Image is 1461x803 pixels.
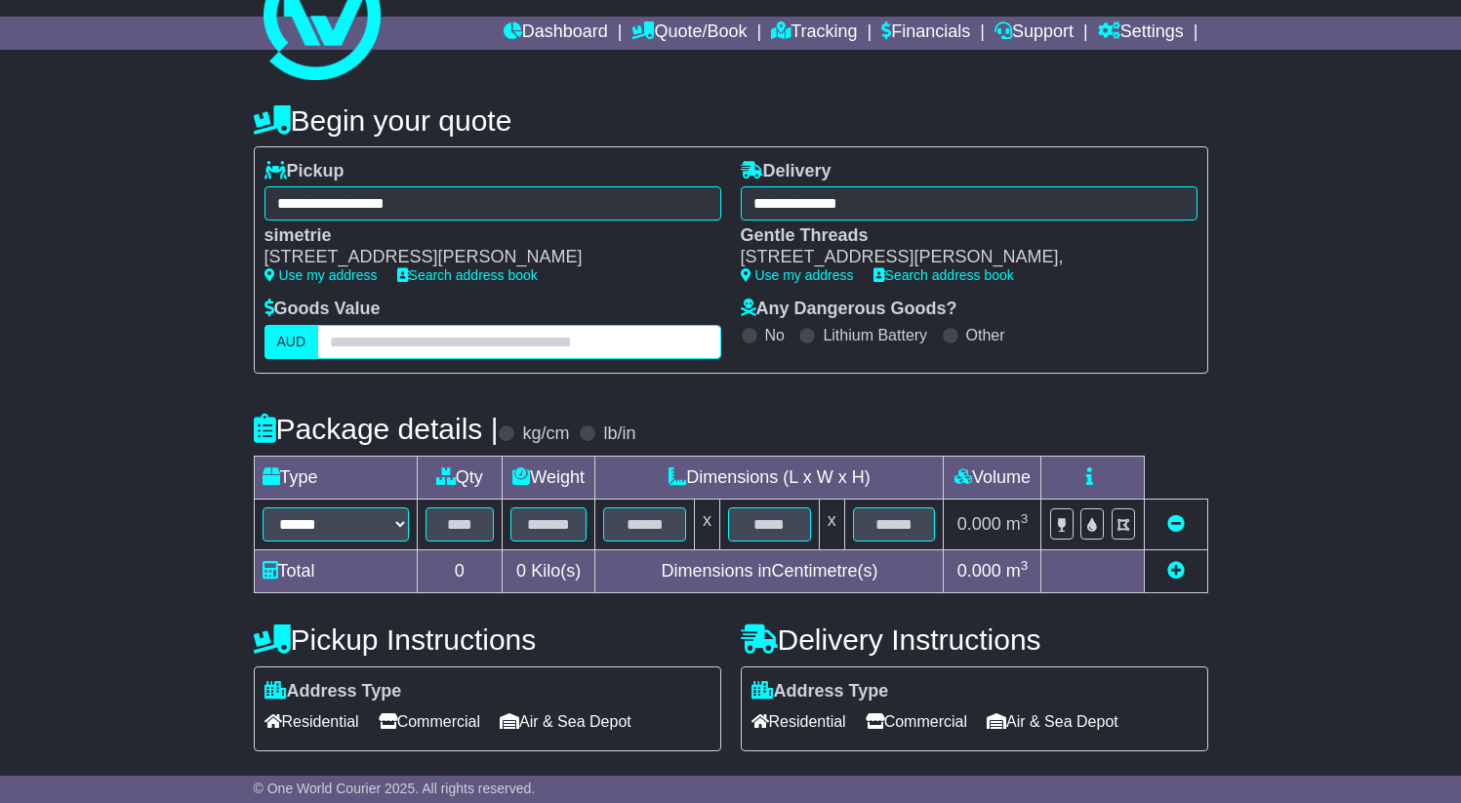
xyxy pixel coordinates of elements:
td: Dimensions (L x W x H) [595,456,944,499]
a: Tracking [771,17,857,50]
label: Other [966,326,1005,344]
span: 0.000 [957,514,1001,534]
label: Delivery [741,161,832,182]
a: Add new item [1167,561,1185,581]
span: Air & Sea Depot [500,706,631,737]
td: Volume [944,456,1041,499]
label: Address Type [264,681,402,703]
label: lb/in [603,423,635,445]
a: Support [994,17,1074,50]
a: Use my address [741,267,854,283]
span: 0.000 [957,561,1001,581]
span: Commercial [866,706,967,737]
div: Gentle Threads [741,225,1178,247]
div: [STREET_ADDRESS][PERSON_NAME] [264,247,702,268]
label: AUD [264,325,319,359]
span: m [1006,514,1029,534]
sup: 3 [1021,511,1029,526]
span: m [1006,561,1029,581]
td: Weight [502,456,595,499]
a: Remove this item [1167,514,1185,534]
td: x [819,499,844,549]
span: Commercial [379,706,480,737]
a: Settings [1098,17,1184,50]
span: © One World Courier 2025. All rights reserved. [254,781,536,796]
h4: Begin your quote [254,104,1208,137]
a: Financials [881,17,970,50]
label: Lithium Battery [823,326,927,344]
a: Search address book [397,267,538,283]
td: 0 [417,549,502,592]
span: Residential [751,706,846,737]
div: simetrie [264,225,702,247]
label: Pickup [264,161,345,182]
label: No [765,326,785,344]
a: Use my address [264,267,378,283]
div: [STREET_ADDRESS][PERSON_NAME], [741,247,1178,268]
a: Search address book [873,267,1014,283]
span: Air & Sea Depot [987,706,1118,737]
span: 0 [516,561,526,581]
td: Kilo(s) [502,549,595,592]
sup: 3 [1021,558,1029,573]
td: Type [254,456,417,499]
label: Address Type [751,681,889,703]
h4: Delivery Instructions [741,623,1208,656]
td: Total [254,549,417,592]
h4: Package details | [254,413,499,445]
label: Goods Value [264,299,381,320]
label: Any Dangerous Goods? [741,299,957,320]
h4: Pickup Instructions [254,623,721,656]
label: kg/cm [522,423,569,445]
span: Residential [264,706,359,737]
a: Dashboard [504,17,608,50]
td: x [695,499,720,549]
td: Dimensions in Centimetre(s) [595,549,944,592]
td: Qty [417,456,502,499]
a: Quote/Book [631,17,747,50]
